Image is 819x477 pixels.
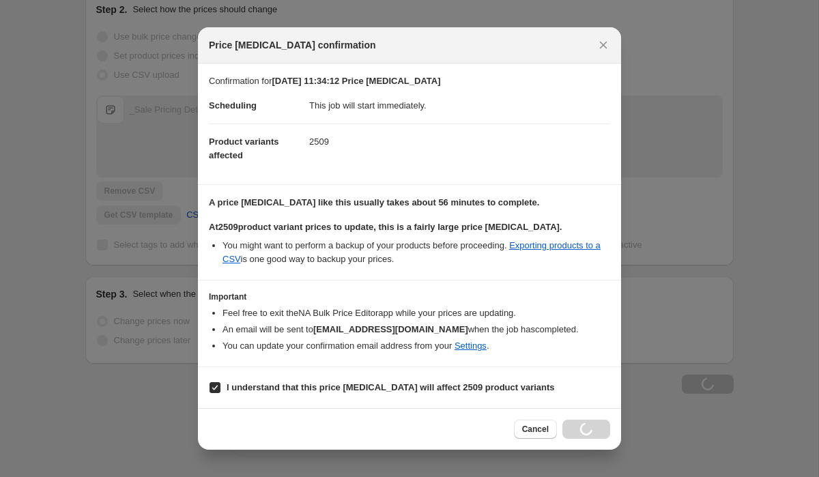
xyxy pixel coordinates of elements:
a: Settings [455,341,487,351]
h3: Important [209,291,610,302]
span: Cancel [522,424,549,435]
dd: This job will start immediately. [309,88,610,124]
span: Scheduling [209,100,257,111]
li: Feel free to exit the NA Bulk Price Editor app while your prices are updating. [222,306,610,320]
b: At 2509 product variant prices to update, this is a fairly large price [MEDICAL_DATA]. [209,222,562,232]
dd: 2509 [309,124,610,160]
b: A price [MEDICAL_DATA] like this usually takes about 56 minutes to complete. [209,197,539,207]
b: [EMAIL_ADDRESS][DOMAIN_NAME] [313,324,468,334]
p: Confirmation for [209,74,610,88]
span: Price [MEDICAL_DATA] confirmation [209,38,376,52]
span: Product variants affected [209,136,279,160]
b: I understand that this price [MEDICAL_DATA] will affect 2509 product variants [227,382,555,392]
button: Cancel [514,420,557,439]
a: Exporting products to a CSV [222,240,601,264]
b: [DATE] 11:34:12 Price [MEDICAL_DATA] [272,76,440,86]
li: You can update your confirmation email address from your . [222,339,610,353]
button: Close [594,35,613,55]
li: An email will be sent to when the job has completed . [222,323,610,336]
li: You might want to perform a backup of your products before proceeding. is one good way to backup ... [222,239,610,266]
